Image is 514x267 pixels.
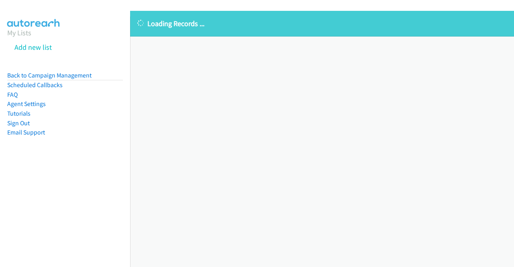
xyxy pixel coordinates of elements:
a: Agent Settings [7,100,46,108]
a: My Lists [7,28,31,37]
a: Sign Out [7,119,30,127]
a: Scheduled Callbacks [7,81,63,89]
a: Email Support [7,128,45,136]
a: FAQ [7,91,18,98]
p: Loading Records ... [137,18,507,29]
a: Back to Campaign Management [7,71,92,79]
a: Tutorials [7,110,31,117]
a: Add new list [14,43,52,52]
